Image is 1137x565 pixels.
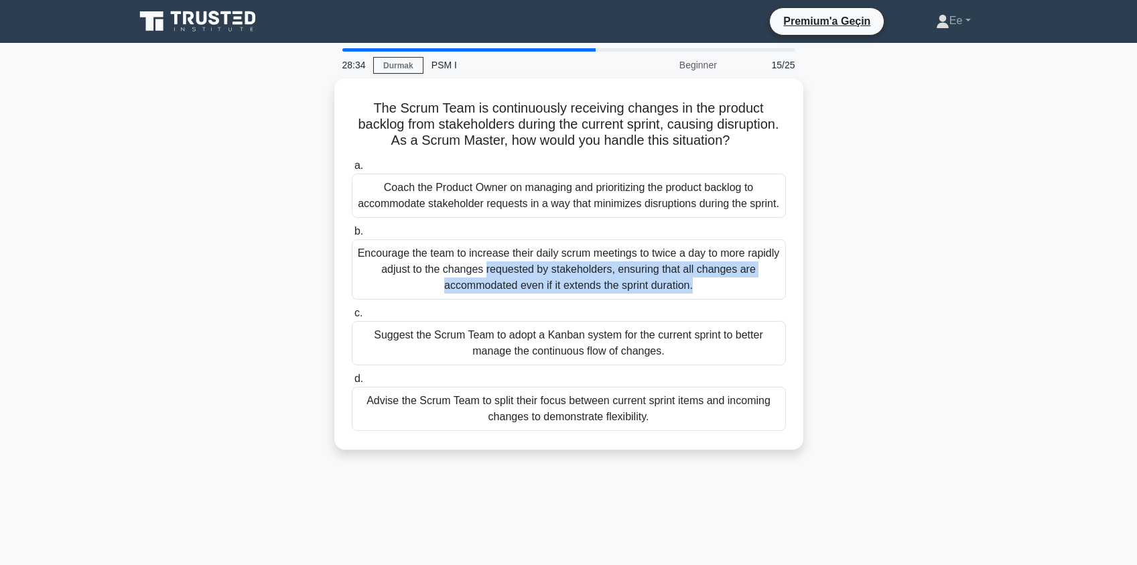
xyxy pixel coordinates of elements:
font: Ee [949,15,963,26]
span: b. [354,225,363,237]
a: Ee [904,7,1003,34]
div: 15/25 [725,52,803,78]
font: Premium'a Geçin [783,15,870,27]
div: Coach the Product Owner on managing and prioritizing the product backlog to accommodate stakehold... [352,174,786,218]
font: Durmak [383,61,413,70]
font: 28:34 [342,60,366,70]
span: a. [354,160,363,171]
div: Suggest the Scrum Team to adopt a Kanban system for the current sprint to better manage the conti... [352,321,786,365]
div: Beginner [608,52,725,78]
h5: The Scrum Team is continuously receiving changes in the product backlog from stakeholders during ... [350,100,787,149]
font: PSM I [431,60,457,70]
span: c. [354,307,362,318]
a: Durmak [373,57,423,74]
span: d. [354,373,363,384]
a: Premium'a Geçin [775,13,878,29]
div: Encourage the team to increase their daily scrum meetings to twice a day to more rapidly adjust t... [352,239,786,300]
div: Advise the Scrum Team to split their focus between current sprint items and incoming changes to d... [352,387,786,431]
